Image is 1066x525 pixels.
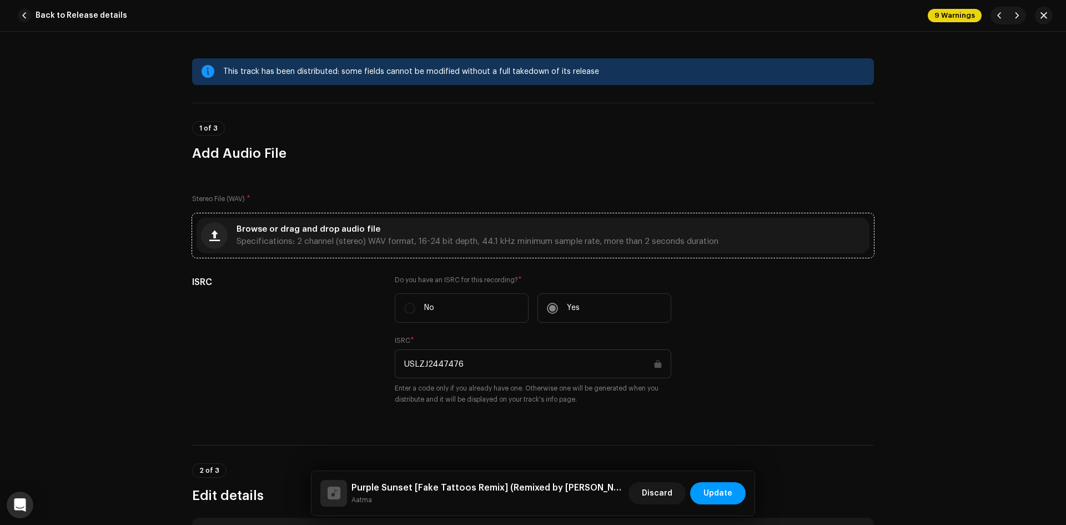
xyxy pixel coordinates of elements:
h3: Edit details [192,487,874,504]
input: ABXYZ####### [395,349,671,378]
small: Purple Sunset [Fake Tattoos Remix] (Remixed by Fake Tattoos) [351,494,624,506]
span: 1 of 3 [199,125,218,132]
h5: Purple Sunset [Fake Tattoos Remix] (Remixed by Fake Tattoos) [351,481,624,494]
button: Update [690,482,746,504]
span: Browse or drag and drop audio file [237,226,380,233]
small: Stereo File (WAV) [192,196,245,202]
span: Update [703,482,732,504]
p: Yes [567,302,580,314]
label: ISRC [395,336,414,345]
span: Discard [642,482,672,504]
small: Enter a code only if you already have one. Otherwise one will be generated when you distribute an... [395,383,671,405]
span: Specifications: 2 channel (stereo) WAV format, 16-24 bit depth, 44.1 kHz minimum sample rate, mor... [237,238,718,246]
span: 2 of 3 [199,467,219,474]
div: Open Intercom Messenger [7,492,33,518]
button: Discard [628,482,686,504]
div: This track has been distributed: some fields cannot be modified without a full takedown of its re... [223,65,865,78]
label: Do you have an ISRC for this recording? [395,276,671,284]
h3: Add Audio File [192,144,874,162]
h5: ISRC [192,276,377,289]
p: No [424,302,434,314]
